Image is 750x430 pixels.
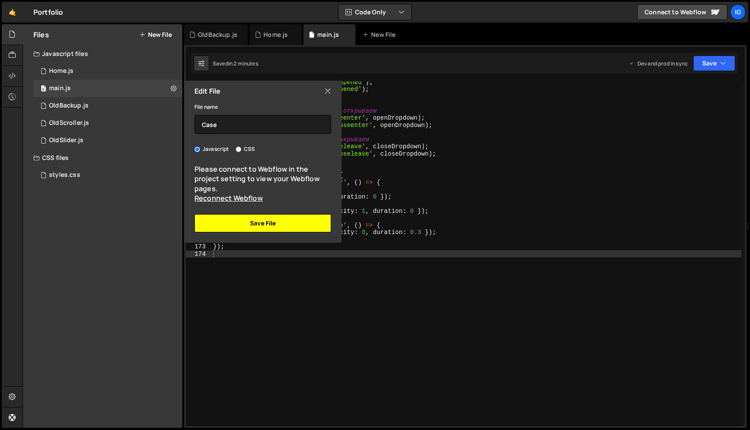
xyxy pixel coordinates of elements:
[186,243,211,251] div: 173
[186,251,211,258] div: 174
[629,60,688,67] div: Dev and prod in sync
[2,2,23,23] a: 🤙
[362,30,399,39] div: New File
[49,102,89,110] div: OldBackup.js
[33,30,49,39] h2: Files
[49,85,71,92] div: main.js
[49,119,89,127] div: OldScroller.js
[33,7,63,17] div: Portfolio
[198,30,237,39] div: OldBackup.js
[236,145,255,153] label: CSS
[637,4,727,20] a: Connect to Webflow
[228,60,258,67] div: in 2 minutes
[49,137,83,144] div: OldSlider.js
[693,55,735,71] button: Save
[194,86,220,96] h2: Edit File
[236,147,241,152] input: CSS
[263,30,288,39] div: Home.js
[194,145,229,153] label: Javascript
[33,97,182,114] div: 14577/44351.js
[194,214,331,232] button: Save File
[33,114,182,132] div: 14577/44646.js
[23,45,182,62] div: Javascript files
[194,164,331,203] div: Please connect to Webflow in the project setting to view your Webflow pages.
[23,149,182,166] div: CSS files
[33,80,182,97] div: 14577/37696.js
[33,62,182,80] div: 14577/44747.js
[41,86,46,93] span: 0
[49,171,80,179] div: styles.css
[194,103,218,111] label: File name
[139,31,172,38] button: New File
[194,193,263,203] a: Reconnect Webflow
[33,166,182,184] div: 14577/44352.css
[317,30,339,39] div: main.js
[213,60,258,67] div: Saved
[49,67,73,75] div: Home.js
[194,115,331,134] input: Name
[339,4,411,20] button: Code Only
[730,4,746,20] a: Ig
[33,132,182,149] div: 14577/44602.js
[194,147,200,152] input: Javascript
